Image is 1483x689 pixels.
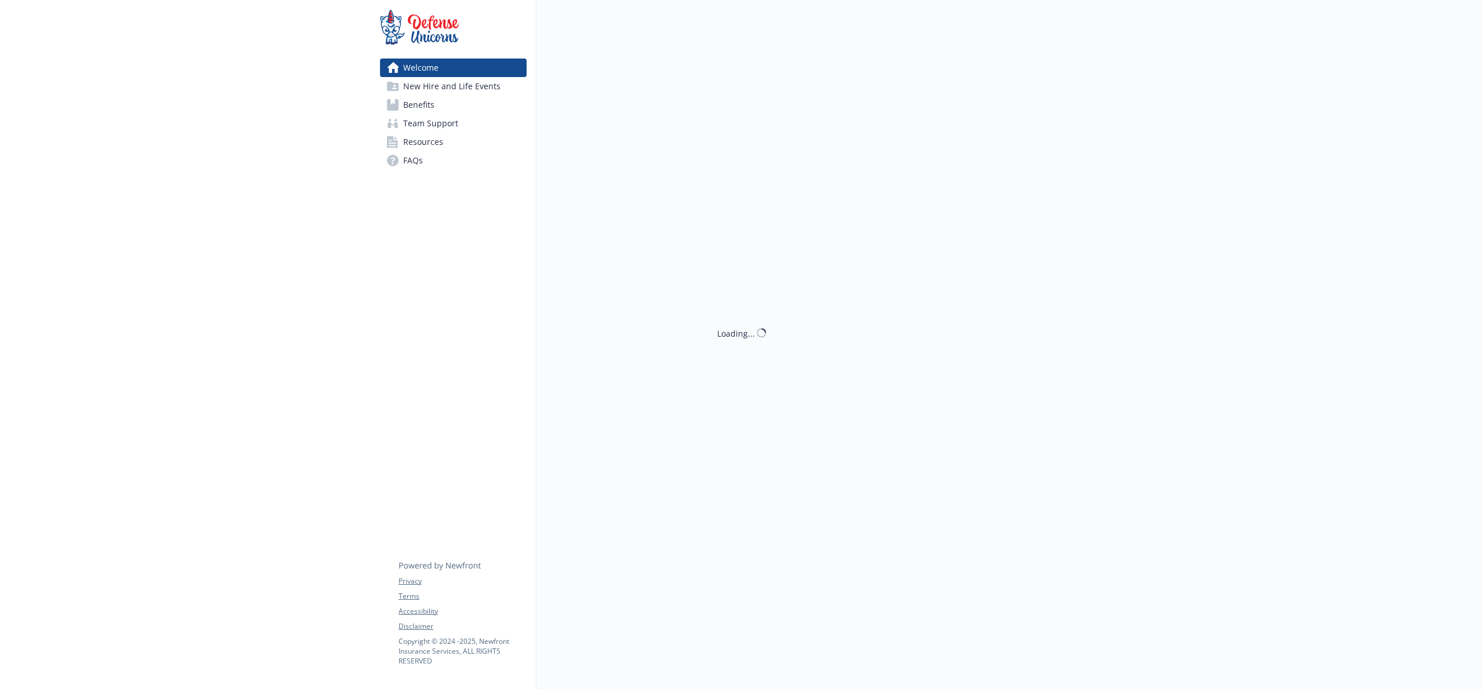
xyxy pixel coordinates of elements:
[380,151,527,170] a: FAQs
[717,327,755,339] div: Loading...
[399,621,526,632] a: Disclaimer
[403,59,439,77] span: Welcome
[380,77,527,96] a: New Hire and Life Events
[403,151,423,170] span: FAQs
[380,133,527,151] a: Resources
[380,59,527,77] a: Welcome
[403,96,434,114] span: Benefits
[403,77,501,96] span: New Hire and Life Events
[380,96,527,114] a: Benefits
[399,576,526,586] a: Privacy
[403,133,443,151] span: Resources
[399,636,526,666] p: Copyright © 2024 - 2025 , Newfront Insurance Services, ALL RIGHTS RESERVED
[380,114,527,133] a: Team Support
[399,606,526,617] a: Accessibility
[403,114,458,133] span: Team Support
[399,591,526,601] a: Terms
